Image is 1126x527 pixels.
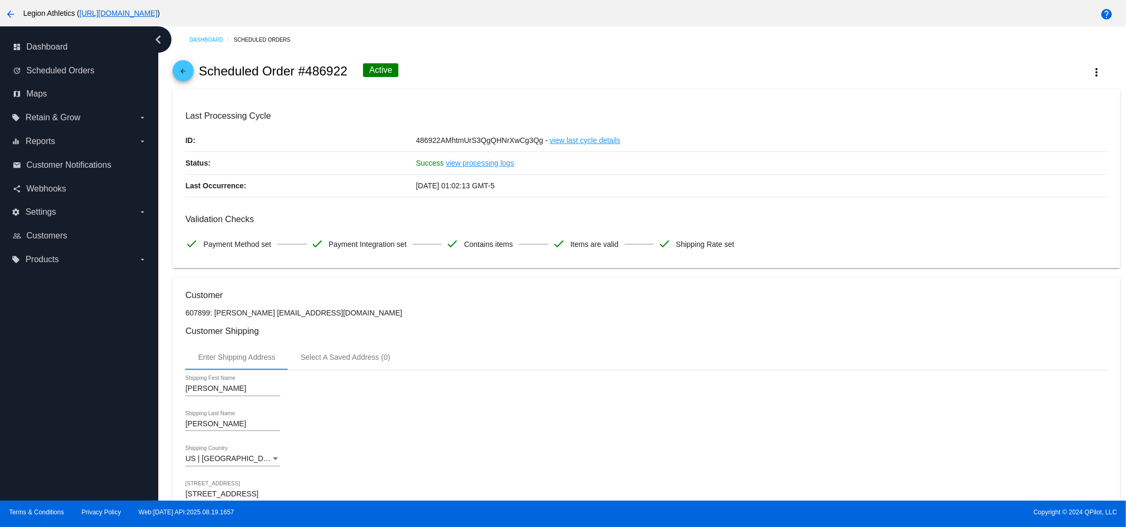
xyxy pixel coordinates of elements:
mat-select: Shipping Country [185,455,280,463]
mat-icon: arrow_back [177,68,189,80]
a: Web:[DATE] API:2025.08.19.1657 [139,509,234,516]
i: share [13,185,21,193]
a: [URL][DOMAIN_NAME] [80,9,158,17]
h3: Validation Checks [185,214,1107,224]
i: arrow_drop_down [138,137,147,146]
span: Maps [26,89,47,99]
i: update [13,66,21,75]
a: Scheduled Orders [234,32,300,48]
i: local_offer [12,255,20,264]
input: Shipping Last Name [185,420,280,428]
h2: Scheduled Order #486922 [199,64,348,79]
span: Copyright © 2024 QPilot, LLC [572,509,1117,516]
span: Customers [26,231,67,241]
span: Customer Notifications [26,160,111,170]
i: local_offer [12,113,20,122]
span: Payment Method set [203,233,271,255]
i: people_outline [13,232,21,240]
div: Active [363,63,399,77]
span: Items are valid [570,233,618,255]
i: settings [12,208,20,216]
i: map [13,90,21,98]
span: 486922AMhtmUrS3QgQHNrXwCg3Qg - [416,136,548,145]
a: Dashboard [189,32,234,48]
a: share Webhooks [13,180,147,197]
p: Last Occurrence: [185,175,416,197]
mat-icon: check [658,237,671,250]
mat-icon: check [552,237,565,250]
i: dashboard [13,43,21,51]
i: chevron_left [150,31,167,48]
span: Shipping Rate set [676,233,734,255]
i: arrow_drop_down [138,208,147,216]
input: Shipping Street 1 [185,490,1107,499]
a: dashboard Dashboard [13,39,147,55]
span: Contains items [464,233,513,255]
i: equalizer [12,137,20,146]
h3: Customer [185,290,1107,300]
i: arrow_drop_down [138,255,147,264]
a: Privacy Policy [82,509,121,516]
a: Terms & Conditions [9,509,64,516]
mat-icon: more_vert [1091,66,1103,79]
span: Success [416,159,444,167]
a: people_outline Customers [13,227,147,244]
i: email [13,161,21,169]
mat-icon: help [1100,8,1113,21]
span: Payment Integration set [329,233,407,255]
p: 607899: [PERSON_NAME] [EMAIL_ADDRESS][DOMAIN_NAME] [185,309,1107,317]
span: Scheduled Orders [26,66,94,75]
div: Select A Saved Address (0) [301,353,390,361]
mat-icon: check [311,237,323,250]
span: Reports [25,137,55,146]
span: Settings [25,207,56,217]
mat-icon: check [185,237,198,250]
a: view processing logs [446,152,514,174]
a: update Scheduled Orders [13,62,147,79]
input: Shipping First Name [185,385,280,393]
span: Webhooks [26,184,66,194]
p: ID: [185,129,416,151]
span: Products [25,255,59,264]
mat-icon: arrow_back [4,8,17,21]
mat-icon: check [446,237,459,250]
a: email Customer Notifications [13,157,147,174]
span: Legion Athletics ( ) [23,9,160,17]
h3: Customer Shipping [185,326,1107,336]
div: Enter Shipping Address [198,353,275,361]
span: [DATE] 01:02:13 GMT-5 [416,181,494,190]
a: map Maps [13,85,147,102]
p: Status: [185,152,416,174]
span: US | [GEOGRAPHIC_DATA] [185,454,279,463]
span: Retain & Grow [25,113,80,122]
a: view last cycle details [550,129,621,151]
i: arrow_drop_down [138,113,147,122]
h3: Last Processing Cycle [185,111,1107,121]
span: Dashboard [26,42,68,52]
